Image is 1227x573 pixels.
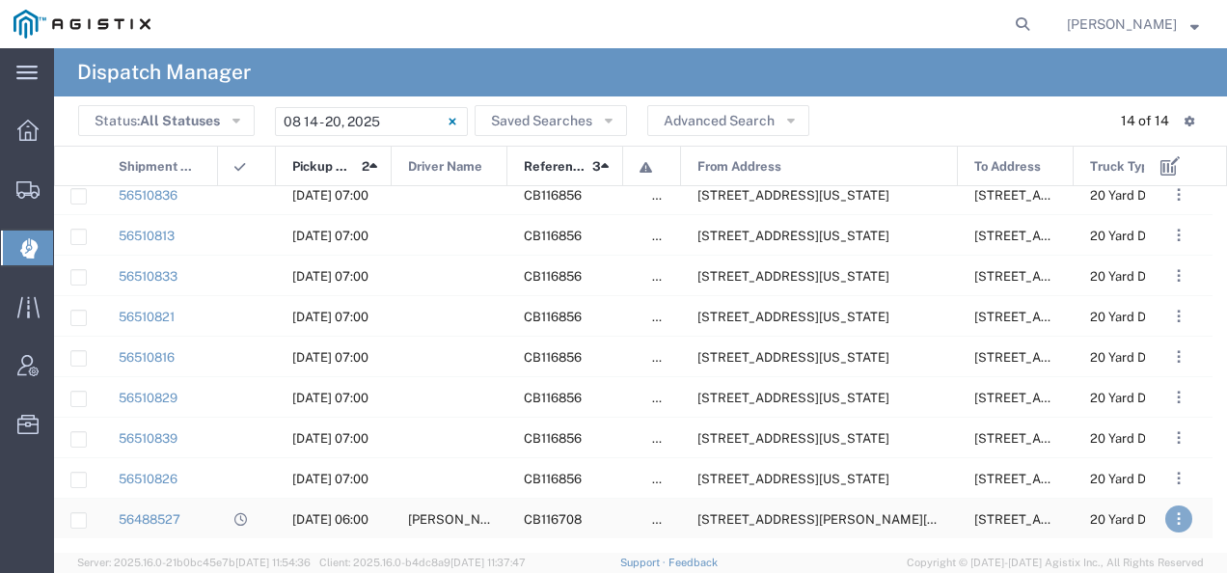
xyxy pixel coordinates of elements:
[119,269,177,284] a: 56510833
[524,472,582,486] span: CB116856
[119,229,175,243] a: 56510813
[1165,262,1192,289] button: ...
[697,391,889,405] span: 308 W Alluvial Ave, Clovis, California, 93611, United States
[119,512,180,527] a: 56488527
[475,105,627,136] button: Saved Searches
[524,147,586,187] span: Reference
[77,48,251,96] h4: Dispatch Manager
[697,512,994,527] span: 13475 N Friant Rd, Fresno, California, 93626, United States
[652,350,681,365] span: false
[652,391,681,405] span: false
[1090,512,1209,527] span: 20 Yard Dump Truck
[652,512,681,527] span: false
[292,391,368,405] span: 08/18/2025, 07:00
[652,431,681,446] span: false
[697,472,889,486] span: 308 W Alluvial Ave, Clovis, California, 93611, United States
[697,147,781,187] span: From Address
[524,391,582,405] span: CB116856
[974,512,1166,527] span: 2221 S 4th St (Gate 2), Fresno, California, 93702, United States
[78,105,255,136] button: Status:All Statuses
[319,557,526,568] span: Client: 2025.16.0-b4dc8a9
[1177,224,1181,247] span: . . .
[1165,465,1192,492] button: ...
[408,147,482,187] span: Driver Name
[974,188,1166,203] span: 21739 Road 19, Chowchilla, California, 93610, United States
[1177,264,1181,287] span: . . .
[524,229,582,243] span: CB116856
[140,113,220,128] span: All Statuses
[1090,472,1209,486] span: 20 Yard Dump Truck
[1165,505,1192,532] button: ...
[1177,467,1181,490] span: . . .
[292,229,368,243] span: 08/18/2025, 07:00
[362,147,369,187] span: 2
[1165,384,1192,411] button: ...
[119,472,177,486] a: 56510826
[668,557,718,568] a: Feedback
[77,557,311,568] span: Server: 2025.16.0-21b0bc45e7b
[652,269,681,284] span: false
[620,557,668,568] a: Support
[524,188,582,203] span: CB116856
[1177,386,1181,409] span: . . .
[119,391,177,405] a: 56510829
[974,472,1166,486] span: 21739 Road 19, Chowchilla, California, 93610, United States
[1165,343,1192,370] button: ...
[292,269,368,284] span: 08/18/2025, 07:00
[1121,111,1169,131] div: 14 of 14
[292,512,368,527] span: 08/14/2025, 06:00
[1090,391,1209,405] span: 20 Yard Dump Truck
[1090,229,1209,243] span: 20 Yard Dump Truck
[1177,426,1181,450] span: . . .
[119,350,175,365] a: 56510816
[974,269,1166,284] span: 21739 Road 19, Chowchilla, California, 93610, United States
[1165,222,1192,249] button: ...
[292,310,368,324] span: 08/18/2025, 07:00
[1066,13,1200,36] button: [PERSON_NAME]
[592,147,601,187] span: 3
[1090,188,1209,203] span: 20 Yard Dump Truck
[119,310,175,324] a: 56510821
[1177,345,1181,368] span: . . .
[292,350,368,365] span: 08/18/2025, 07:00
[292,431,368,446] span: 08/18/2025, 07:00
[1090,147,1157,187] span: Truck Type
[647,105,809,136] button: Advanced Search
[292,472,368,486] span: 08/18/2025, 07:00
[652,472,681,486] span: false
[292,188,368,203] span: 08/18/2025, 07:00
[697,350,889,365] span: 308 W Alluvial Ave, Clovis, California, 93611, United States
[1090,269,1209,284] span: 20 Yard Dump Truck
[974,310,1166,324] span: 21739 Road 19, Chowchilla, California, 93610, United States
[907,555,1204,571] span: Copyright © [DATE]-[DATE] Agistix Inc., All Rights Reserved
[1090,431,1209,446] span: 20 Yard Dump Truck
[1067,14,1177,35] span: Jessica Carr
[697,310,889,324] span: 308 W Alluvial Ave, Clovis, California, 93611, United States
[450,557,526,568] span: [DATE] 11:37:47
[697,269,889,284] span: 308 W Alluvial Ave, Clovis, California, 93611, United States
[524,269,582,284] span: CB116856
[14,10,150,39] img: logo
[408,512,512,527] span: Victor Garcia
[1165,424,1192,451] button: ...
[974,431,1166,446] span: 21739 Road 19, Chowchilla, California, 93610, United States
[524,512,582,527] span: CB116708
[697,188,889,203] span: 308 W Alluvial Ave, Clovis, California, 93611, United States
[524,350,582,365] span: CB116856
[974,147,1041,187] span: To Address
[652,229,681,243] span: false
[119,188,177,203] a: 56510836
[697,431,889,446] span: 308 W Alluvial Ave, Clovis, California, 93611, United States
[697,229,889,243] span: 308 W Alluvial Ave, Clovis, California, 93611, United States
[652,310,681,324] span: false
[1090,310,1209,324] span: 20 Yard Dump Truck
[235,557,311,568] span: [DATE] 11:54:36
[1177,183,1181,206] span: . . .
[119,431,177,446] a: 56510839
[1090,350,1209,365] span: 20 Yard Dump Truck
[974,229,1166,243] span: 21739 Road 19, Chowchilla, California, 93610, United States
[1165,303,1192,330] button: ...
[1177,507,1181,531] span: . . .
[1165,181,1192,208] button: ...
[1177,305,1181,328] span: . . .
